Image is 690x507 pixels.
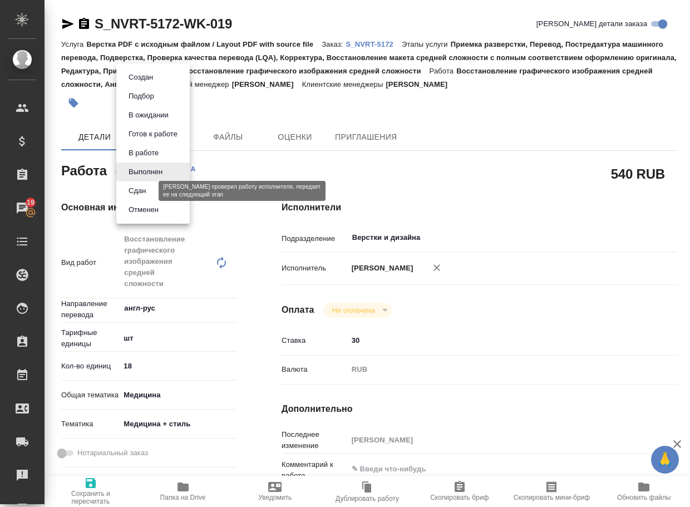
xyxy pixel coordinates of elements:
[125,204,162,216] button: Отменен
[125,109,172,121] button: В ожидании
[125,185,149,197] button: Сдан
[125,147,162,159] button: В работе
[125,90,157,102] button: Подбор
[125,128,181,140] button: Готов к работе
[125,166,166,178] button: Выполнен
[125,71,156,83] button: Создан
